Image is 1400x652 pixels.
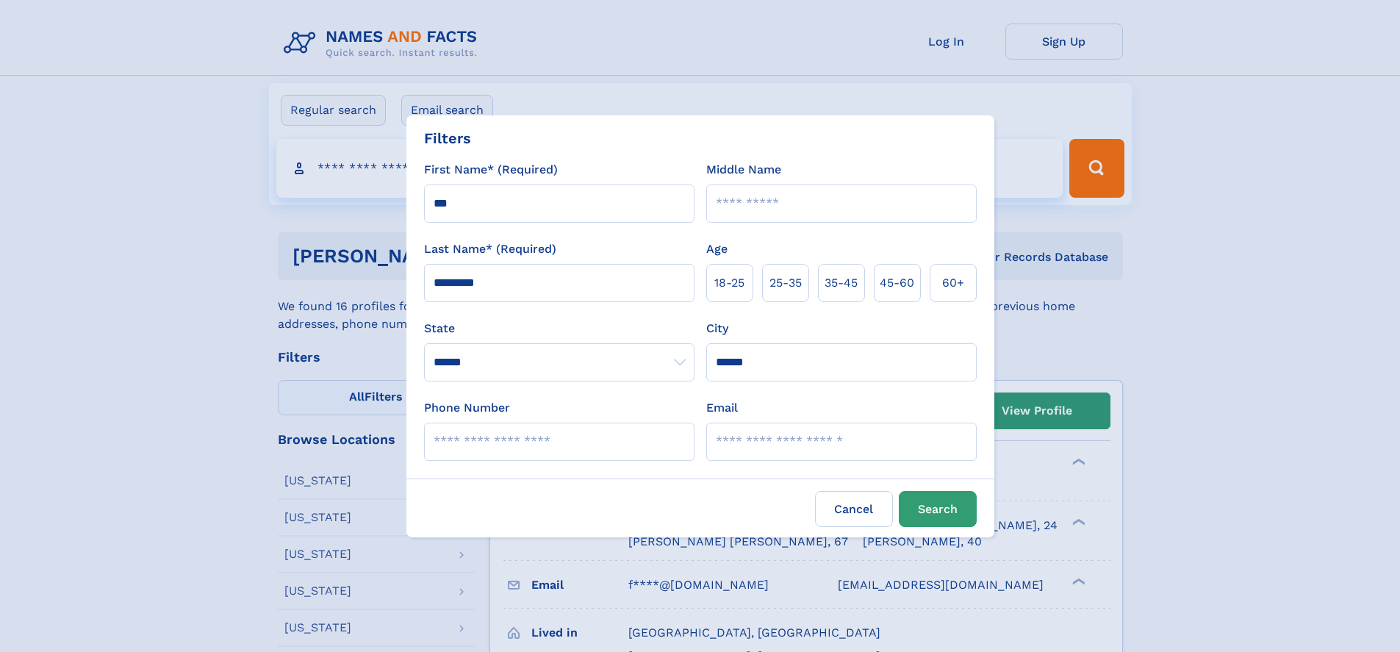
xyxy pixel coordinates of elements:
span: 35‑45 [825,274,858,292]
label: Email [706,399,738,417]
label: Cancel [815,491,893,527]
div: Filters [424,127,471,149]
span: 18‑25 [714,274,744,292]
label: State [424,320,694,337]
span: 45‑60 [880,274,914,292]
span: 60+ [942,274,964,292]
label: Age [706,240,728,258]
label: Middle Name [706,161,781,179]
span: 25‑35 [769,274,802,292]
label: First Name* (Required) [424,161,558,179]
label: Phone Number [424,399,510,417]
button: Search [899,491,977,527]
label: City [706,320,728,337]
label: Last Name* (Required) [424,240,556,258]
